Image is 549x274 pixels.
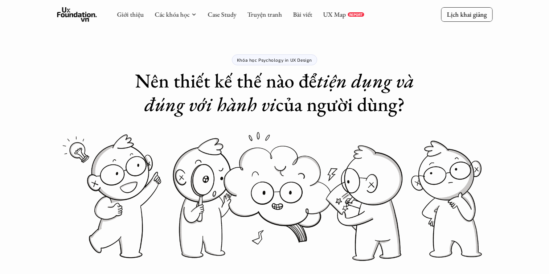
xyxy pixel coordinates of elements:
p: REPORT [349,12,362,17]
p: Lịch khai giảng [447,10,487,19]
a: REPORT [348,12,364,17]
a: Bài viết [293,10,312,19]
a: Các khóa học [155,10,189,19]
em: tiện dụng và đúng với hành vi [144,68,419,117]
a: UX Map [323,10,346,19]
a: Giới thiệu [117,10,144,19]
a: Lịch khai giảng [441,7,492,21]
a: Case Study [208,10,236,19]
a: Truyện tranh [247,10,282,19]
p: Khóa học Psychology in UX Design [237,57,312,62]
h1: Nên thiết kế thế nào để của người dùng? [130,69,420,116]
